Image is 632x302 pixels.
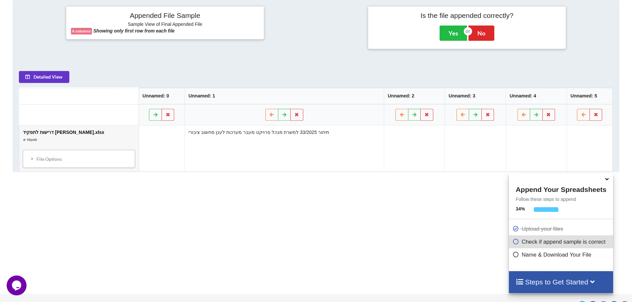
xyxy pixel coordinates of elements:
[93,28,175,33] b: Showing only first row from each file
[185,125,384,171] td: תיחור 33/2025 למשרת מנהל פרויקט מעבר מערכות לענן מחשוב ציבורי
[25,152,133,166] div: File Options
[445,88,506,104] th: Unnamed: 3
[516,206,525,211] b: 34 %
[512,238,611,246] p: Check if append sample is correct
[567,88,613,104] th: Unnamed: 5
[506,88,567,104] th: Unnamed: 4
[512,251,611,259] p: Name & Download Your File
[7,275,28,295] iframe: chat widget
[440,26,467,41] button: Yes
[512,225,611,233] p: Upload your files
[71,22,259,28] h6: Sample View of Final Appended File
[373,11,561,20] h4: Is the file appended correctly?
[23,138,37,142] i: מועמד א
[19,71,69,83] button: Detailed View
[139,88,185,104] th: Unnamed: 0
[468,26,494,41] button: No
[72,29,91,33] b: 6 columns
[509,184,613,194] h4: Append Your Spreadsheets
[384,88,445,104] th: Unnamed: 2
[19,125,139,171] td: דרישות לתפקיד [PERSON_NAME].xlsx
[516,278,606,286] h4: Steps to Get Started
[185,88,384,104] th: Unnamed: 1
[71,11,259,21] h4: Appended File Sample
[509,196,613,203] p: Follow these steps to append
